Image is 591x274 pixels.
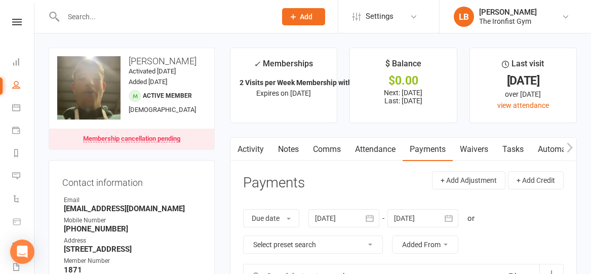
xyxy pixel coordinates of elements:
[12,74,35,97] a: People
[479,75,567,86] div: [DATE]
[64,224,201,233] strong: [PHONE_NUMBER]
[64,245,201,254] strong: [STREET_ADDRESS]
[12,52,35,74] a: Dashboard
[385,57,421,75] div: $ Balance
[240,79,387,87] strong: 2 Visits per Week Membership with Weekly P...
[254,59,260,69] i: ✓
[479,17,537,26] div: The Ironfist Gym
[300,13,312,21] span: Add
[12,97,35,120] a: Calendar
[502,57,544,75] div: Last visit
[454,7,474,27] div: LB
[143,92,192,99] span: Active member
[60,10,269,24] input: Search...
[129,67,176,75] time: Activated [DATE]
[57,56,206,66] h3: [PERSON_NAME]
[403,138,453,161] a: Payments
[508,171,564,189] button: + Add Credit
[12,211,35,234] a: Product Sales
[243,175,305,191] h3: Payments
[230,138,271,161] a: Activity
[10,240,34,264] div: Open Intercom Messenger
[129,106,196,113] span: [DEMOGRAPHIC_DATA]
[453,138,495,161] a: Waivers
[12,143,35,166] a: Reports
[64,256,201,266] div: Member Number
[271,138,306,161] a: Notes
[531,138,591,161] a: Automations
[467,212,475,224] div: or
[129,78,167,86] time: Added [DATE]
[12,120,35,143] a: Payments
[256,89,311,97] span: Expires on [DATE]
[83,135,180,142] div: Membership cancellation pending
[64,195,201,205] div: Email
[366,5,393,28] span: Settings
[479,8,537,17] div: [PERSON_NAME]
[306,138,348,161] a: Comms
[282,8,325,25] button: Add
[497,101,549,109] a: view attendance
[62,174,201,188] h3: Contact information
[392,236,458,254] button: Added From
[432,171,505,189] button: + Add Adjustment
[495,138,531,161] a: Tasks
[254,57,313,76] div: Memberships
[64,216,201,225] div: Mobile Number
[64,236,201,246] div: Address
[479,89,567,100] div: over [DATE]
[348,138,403,161] a: Attendance
[243,209,299,227] button: Due date
[359,75,447,86] div: $0.00
[359,89,447,105] p: Next: [DATE] Last: [DATE]
[64,204,201,213] strong: [EMAIL_ADDRESS][DOMAIN_NAME]
[57,56,121,120] img: image1690183559.png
